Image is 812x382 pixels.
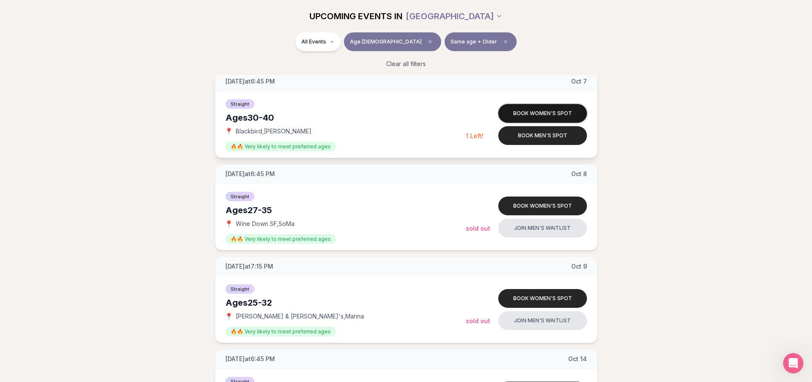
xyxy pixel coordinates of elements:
span: Straight [225,284,254,294]
span: Oct 7 [571,77,587,86]
span: Sold Out [466,317,490,324]
span: Clear age [425,37,435,47]
span: [DATE] at 6:45 PM [225,355,275,363]
span: Same age + Older [451,38,497,45]
button: Book women's spot [498,104,587,123]
span: 📍 [225,313,232,320]
span: 1 Left! [466,132,483,139]
span: Age [DEMOGRAPHIC_DATA] [350,38,422,45]
button: Join men's waitlist [498,311,587,330]
span: UPCOMING EVENTS IN [309,10,402,22]
span: Straight [225,99,254,109]
span: Straight [225,192,254,201]
span: 🔥🔥 Very likely to meet preferred ages [225,327,336,336]
span: 🔥🔥 Very likely to meet preferred ages [225,234,336,244]
div: Ages 30-40 [225,112,466,124]
button: Join men's waitlist [498,219,587,237]
div: Ages 27-35 [225,204,466,216]
span: Oct 14 [568,355,587,363]
iframe: Intercom live chat [783,353,803,373]
span: 🔥🔥 Very likely to meet preferred ages [225,142,336,151]
span: [DATE] at 6:45 PM [225,170,275,178]
span: 📍 [225,220,232,227]
button: Book women's spot [498,197,587,215]
button: Book men's spot [498,126,587,145]
button: [GEOGRAPHIC_DATA] [406,7,503,26]
div: Ages 25-32 [225,297,466,309]
span: Blackbird , [PERSON_NAME] [236,127,312,136]
span: Sold Out [466,225,490,232]
span: [DATE] at 7:15 PM [225,262,273,271]
span: [PERSON_NAME] & [PERSON_NAME]'s , Marina [236,312,364,321]
span: Clear preference [500,37,511,47]
button: Age [DEMOGRAPHIC_DATA]Clear age [344,32,441,51]
button: Clear all filters [381,55,431,73]
button: All Events [295,32,341,51]
span: [DATE] at 6:45 PM [225,77,275,86]
span: Wine Down SF , SoMa [236,220,295,228]
span: 📍 [225,128,232,135]
span: Oct 9 [571,262,587,271]
button: Book women's spot [498,289,587,308]
button: Same age + OlderClear preference [445,32,517,51]
span: Oct 8 [571,170,587,178]
span: All Events [301,38,326,45]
